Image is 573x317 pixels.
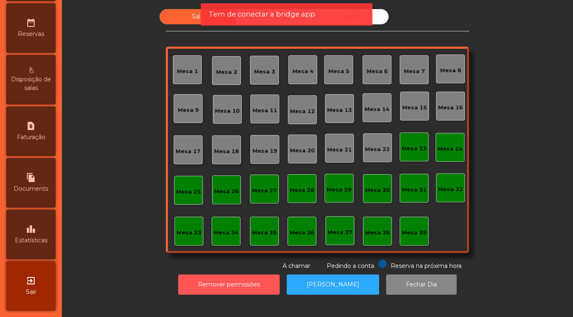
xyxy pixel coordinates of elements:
[438,185,463,194] div: Mesa 32
[178,106,199,114] div: Mesa 9
[177,67,198,76] div: Mesa 1
[365,229,390,237] div: Mesa 38
[214,187,239,196] div: Mesa 26
[252,187,277,195] div: Mesa 27
[402,229,427,237] div: Mesa 39
[26,173,36,182] i: file_copy
[214,229,238,237] div: Mesa 34
[17,133,45,142] span: Faturação
[177,229,201,237] div: Mesa 33
[287,274,379,295] button: [PERSON_NAME]
[26,121,36,131] i: request_page
[328,67,349,76] div: Mesa 5
[216,68,237,76] div: Mesa 2
[365,145,390,154] div: Mesa 22
[160,9,236,24] div: Sala
[252,229,277,237] div: Mesa 35
[15,236,47,245] span: Estatísticas
[14,185,48,193] span: Documents
[283,262,310,270] span: A chamar
[391,262,462,270] span: Reserva na próxima hora
[367,67,388,76] div: Mesa 6
[327,146,352,154] div: Mesa 21
[254,68,275,76] div: Mesa 3
[327,262,374,270] span: Pedindo a conta
[290,147,315,155] div: Mesa 20
[290,107,315,116] div: Mesa 12
[438,104,463,112] div: Mesa 16
[402,104,427,112] div: Mesa 15
[438,145,462,153] div: Mesa 24
[26,224,36,234] i: leaderboard
[386,274,457,295] button: Fechar Dia
[440,66,461,75] div: Mesa 8
[290,229,314,237] div: Mesa 36
[176,188,201,196] div: Mesa 25
[327,106,352,114] div: Mesa 13
[402,144,427,153] div: Mesa 23
[178,274,280,295] button: Remover permissões
[252,147,277,155] div: Mesa 19
[214,147,239,156] div: Mesa 18
[8,75,54,92] span: Disposição de salas
[327,186,351,194] div: Mesa 29
[18,30,44,38] span: Reservas
[290,186,314,194] div: Mesa 28
[26,18,36,28] i: date_range
[328,228,352,237] div: Mesa 37
[176,147,200,156] div: Mesa 17
[292,67,314,76] div: Mesa 4
[209,9,315,19] span: Tem de conectar a bridge app
[365,186,390,194] div: Mesa 30
[26,288,36,296] span: Sair
[404,67,425,76] div: Mesa 7
[252,106,277,115] div: Mesa 11
[26,276,36,286] i: exit_to_app
[402,186,427,194] div: Mesa 31
[365,105,389,114] div: Mesa 14
[215,107,240,115] div: Mesa 10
